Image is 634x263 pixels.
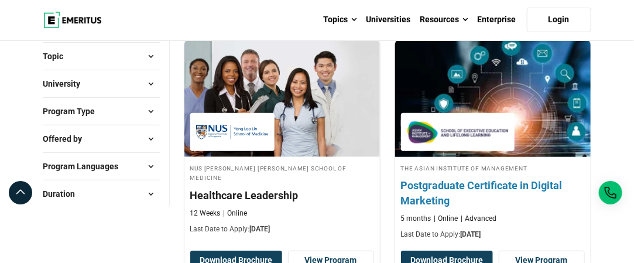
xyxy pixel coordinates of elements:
[250,225,270,233] span: [DATE]
[43,130,160,148] button: Offered by
[461,214,497,224] p: Advanced
[184,40,380,240] a: Healthcare Course by NUS Yong Loo Lin School of Medicine - October 1, 2025 NUS Yong Loo Lin Schoo...
[401,163,585,173] h4: The Asian Institute of Management
[43,158,160,175] button: Program Languages
[43,185,160,203] button: Duration
[434,214,458,224] p: Online
[401,178,585,207] h4: Postgraduate Certificate in Digital Marketing
[184,40,380,157] img: Healthcare Leadership | Online Healthcare Course
[527,8,591,32] a: Login
[43,105,105,118] span: Program Type
[385,34,600,163] img: Postgraduate Certificate in Digital Marketing | Online Digital Marketing Course
[43,50,73,63] span: Topic
[407,119,509,145] img: The Asian Institute of Management
[43,47,160,65] button: Topic
[190,209,221,218] p: 12 Weeks
[43,77,90,90] span: University
[43,103,160,120] button: Program Type
[43,187,85,200] span: Duration
[461,230,481,238] span: [DATE]
[401,214,431,224] p: 5 months
[43,132,92,145] span: Offered by
[43,160,128,173] span: Program Languages
[190,188,374,203] h4: Healthcare Leadership
[224,209,248,218] p: Online
[43,75,160,93] button: University
[190,224,374,234] p: Last Date to Apply:
[196,119,269,145] img: NUS Yong Loo Lin School of Medicine
[190,163,374,183] h4: NUS [PERSON_NAME] [PERSON_NAME] School of Medicine
[395,40,591,245] a: Digital Marketing Course by The Asian Institute of Management - October 1, 2025 The Asian Institu...
[401,230,585,240] p: Last Date to Apply:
